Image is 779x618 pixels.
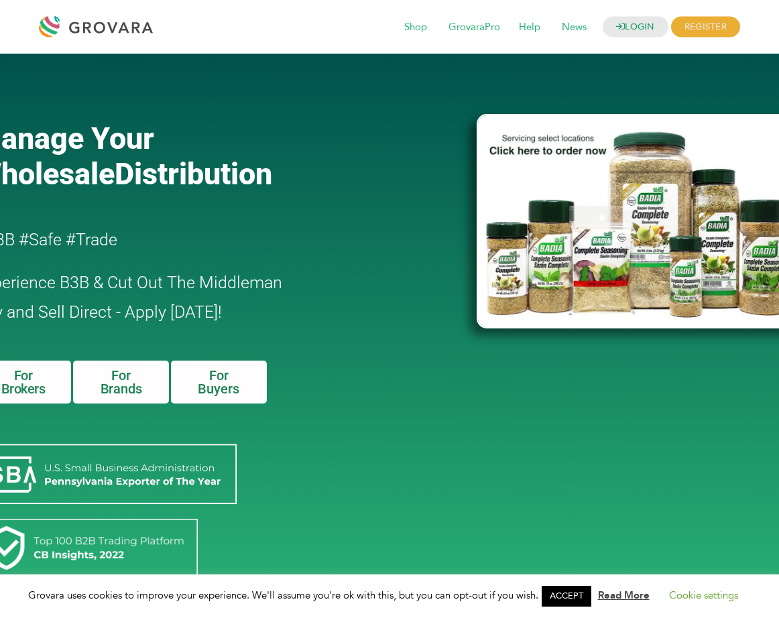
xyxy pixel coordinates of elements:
[73,361,168,404] a: For Brands
[510,20,550,35] a: Help
[669,589,738,602] a: Cookie settings
[395,20,436,35] a: Shop
[552,20,596,35] a: News
[603,17,668,38] a: LOGIN
[187,369,251,395] span: For Buyers
[439,15,510,40] span: GrovaraPro
[171,361,267,404] a: For Buyers
[510,15,550,40] span: Help
[671,17,740,38] span: REGISTER
[89,369,152,395] span: For Brands
[115,156,272,192] span: Distribution
[598,589,650,602] a: Read More
[542,586,591,607] a: ACCEPT
[439,20,510,35] a: GrovaraPro
[395,15,436,40] span: Shop
[28,589,752,602] span: Grovara uses cookies to improve your experience. We'll assume you're ok with this, but you can op...
[552,15,596,40] span: News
